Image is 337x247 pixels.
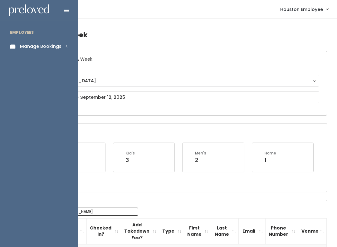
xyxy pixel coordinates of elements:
[87,218,121,244] th: Checked in?: activate to sort column ascending
[126,156,135,164] div: 3
[20,43,61,50] div: Manage Bookings
[9,4,49,17] img: preloved logo
[46,77,313,84] div: [GEOGRAPHIC_DATA]
[195,150,206,156] div: Men's
[126,150,135,156] div: Kid's
[40,75,319,87] button: [GEOGRAPHIC_DATA]
[159,218,184,244] th: Type: activate to sort column ascending
[274,3,335,16] a: Houston Employee
[280,6,323,13] span: Houston Employee
[32,51,327,67] h6: Select Location & Week
[59,208,138,216] input: Search:
[298,218,327,244] th: Venmo: activate to sort column ascending
[266,218,298,244] th: Phone Number: activate to sort column ascending
[36,208,138,216] label: Search:
[265,156,276,164] div: 1
[195,156,206,164] div: 2
[211,218,239,244] th: Last Name: activate to sort column ascending
[238,218,265,244] th: Email: activate to sort column ascending
[265,150,276,156] div: Home
[121,218,159,244] th: Add Takedown Fee?: activate to sort column ascending
[32,26,327,43] h4: Booths by Week
[40,91,319,103] input: September 6 - September 12, 2025
[184,218,211,244] th: First Name: activate to sort column ascending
